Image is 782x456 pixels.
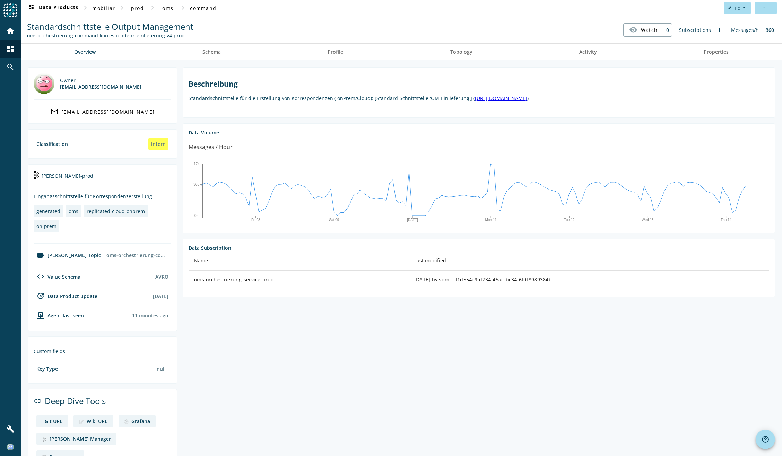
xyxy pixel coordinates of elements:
span: oms [162,5,173,11]
div: Eingangsschnittstelle für Korrespondenzerstellung [34,193,171,200]
div: Messages/h [728,23,762,37]
div: Subscriptions [676,23,714,37]
div: oms [69,208,78,214]
mat-icon: link [34,397,42,405]
button: Watch [624,24,663,36]
img: deep dive image [124,419,129,424]
div: Data Subscription [189,245,769,251]
mat-icon: home [6,27,15,35]
div: oms-orchestrierung-command-korrespondenz-einlieferung-v4-prod [104,249,171,261]
div: [PERSON_NAME] Manager [50,436,111,442]
mat-icon: build [6,425,15,433]
div: [PERSON_NAME]-prod [34,170,171,187]
div: Key Type [36,366,58,372]
div: Owner [60,77,141,84]
mat-icon: mail_outline [50,107,59,116]
span: Schema [202,50,221,54]
mat-icon: chevron_right [81,3,89,12]
a: deep dive image[PERSON_NAME] Manager [36,433,116,445]
text: 360 [194,182,200,186]
th: Name [189,251,409,271]
span: Profile [328,50,343,54]
div: Wiki URL [87,418,107,424]
span: command [190,5,216,11]
span: Standardschnittstelle Output Management [27,21,193,32]
span: mobiliar [92,5,115,11]
div: Git URL [45,418,62,424]
text: 0.0 [194,214,199,218]
div: oms-orchestrierung-service-prod [194,276,403,283]
div: agent-env-prod [34,311,84,319]
a: deep dive imageGrafana [119,415,156,427]
button: oms [157,2,179,14]
span: Overview [74,50,96,54]
div: 0 [663,24,672,36]
a: deep dive imageWiki URL [73,415,113,427]
div: [DATE] [153,293,168,299]
text: Tue 12 [564,218,575,222]
div: Messages / Hour [189,143,233,151]
text: Sat 09 [329,218,339,222]
mat-icon: chevron_right [148,3,157,12]
div: Classification [36,141,68,147]
div: Grafana [131,418,150,424]
div: [PERSON_NAME] Topic [34,251,101,260]
div: generated [36,208,60,214]
mat-icon: label [36,251,45,260]
mat-icon: more_horiz [762,6,765,10]
img: 321727e140b5189f451a128e5f2a6bb4 [7,444,14,450]
div: Deep Dive Tools [34,395,171,412]
button: command [187,2,219,14]
td: [DATE] by sdm_t_f1d554c9-d234-45ac-bc34-6fdf8989384b [409,271,769,289]
span: Data Products [27,4,78,12]
div: 1 [714,23,724,37]
div: replicated-cloud-onprem [87,208,145,214]
text: Mon 11 [485,218,497,222]
text: 17k [194,162,200,166]
div: null [154,363,168,375]
div: Data Product update [34,292,97,300]
text: Wed 13 [642,218,654,222]
div: Value Schema [34,272,80,281]
mat-icon: dashboard [27,4,35,12]
span: Activity [579,50,597,54]
mat-icon: code [36,272,45,281]
img: deep dive image [42,437,47,442]
span: Properties [704,50,729,54]
span: prod [131,5,144,11]
img: horu@mobi.ch [34,73,54,94]
mat-icon: edit [728,6,732,10]
div: on-prem [36,223,57,229]
img: kafka-prod [34,171,39,179]
div: intern [148,138,168,150]
div: Agents typically reports every 15min to 1h [132,312,168,319]
mat-icon: chevron_right [118,3,126,12]
span: Watch [641,24,658,36]
a: [URL][DOMAIN_NAME] [475,95,527,102]
button: mobiliar [89,2,118,14]
mat-icon: help_outline [761,435,770,444]
a: [EMAIL_ADDRESS][DOMAIN_NAME] [34,105,171,118]
img: spoud-logo.svg [3,3,17,17]
div: 360 [762,23,777,37]
div: [EMAIL_ADDRESS][DOMAIN_NAME] [61,108,155,115]
mat-icon: search [6,63,15,71]
th: Last modified [409,251,769,271]
button: prod [126,2,148,14]
div: Kafka Topic: oms-orchestrierung-command-korrespondenz-einlieferung-v4-prod [27,32,193,39]
mat-icon: chevron_right [179,3,187,12]
button: Data Products [24,2,81,14]
div: Data Volume [189,129,769,136]
h2: Beschreibung [189,79,769,89]
div: Custom fields [34,348,171,354]
span: Topology [450,50,472,54]
mat-icon: dashboard [6,45,15,53]
p: Standardschnittstelle für die Erstellung von Korrespondenzen ( onPrem/Cloud): [Standard-Schnittst... [189,95,769,102]
text: Thu 14 [721,218,732,222]
button: Edit [724,2,751,14]
div: [EMAIL_ADDRESS][DOMAIN_NAME] [60,84,141,90]
span: Edit [735,5,745,11]
text: Fri 08 [251,218,260,222]
div: AVRO [155,273,168,280]
a: deep dive imageGit URL [36,415,68,427]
